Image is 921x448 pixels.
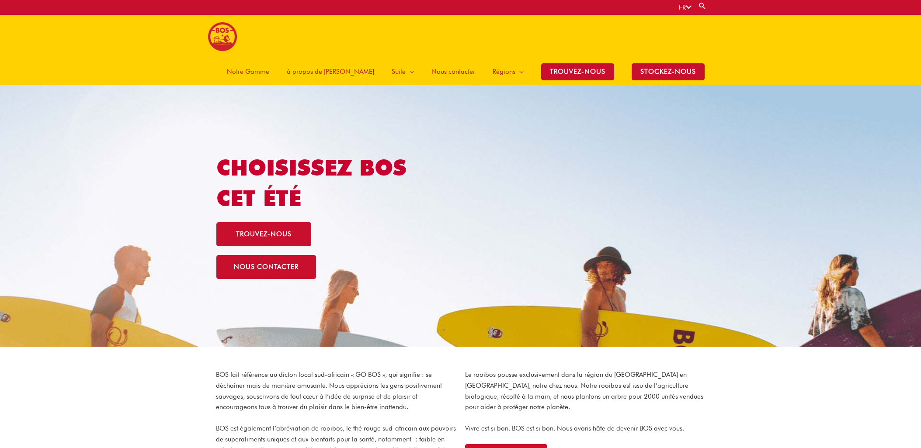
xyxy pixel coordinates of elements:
nav: Site Navigation [212,59,713,85]
span: nous contacter [234,264,299,270]
span: Notre Gamme [227,59,269,85]
span: Nous contacter [431,59,475,85]
a: FR [679,3,692,11]
a: à propos de [PERSON_NAME] [278,59,383,85]
a: stockez-nous [623,59,713,85]
p: BOS fait référence au dicton local sud-africain « GO BOS », qui signifie : se déchaîner mais de m... [216,369,456,413]
span: à propos de [PERSON_NAME] [287,59,374,85]
h1: Choisissez BOS cet été [216,152,437,214]
a: Suite [383,59,423,85]
span: stockez-nous [632,63,705,80]
span: TROUVEZ-NOUS [541,63,614,80]
a: nous contacter [216,255,316,279]
a: Notre Gamme [218,59,278,85]
p: Le rooibos pousse exclusivement dans la région du [GEOGRAPHIC_DATA] en [GEOGRAPHIC_DATA], notre c... [465,369,706,413]
a: Search button [698,2,707,10]
span: Vivre est si bon. BOS est si bon. Nous avons hâte de devenir BOS avec vous. [465,424,684,432]
a: trouvez-nous [216,222,311,246]
a: TROUVEZ-NOUS [532,59,623,85]
a: Nous contacter [423,59,484,85]
a: Régions [484,59,532,85]
span: Suite [392,59,406,85]
img: BOS logo finals-200px [208,22,237,52]
span: trouvez-nous [236,231,292,238]
span: Régions [493,59,515,85]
